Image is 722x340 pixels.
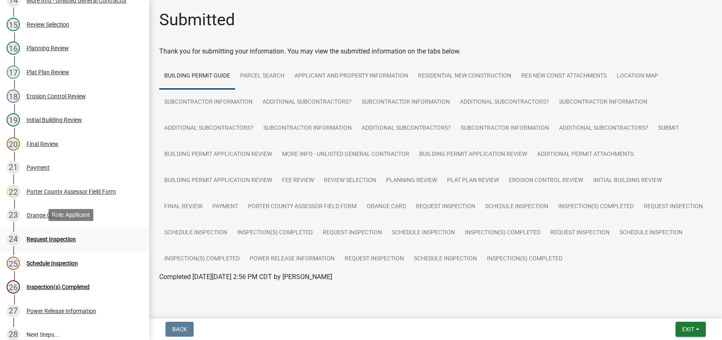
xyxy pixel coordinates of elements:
div: 27 [7,304,20,318]
div: Thank you for submitting your information. You may view the submitted information on the tabs below. [159,46,712,56]
a: Residential New Construction [413,63,516,90]
a: Inspection(s) Completed [232,220,318,246]
a: Subcontractor Information [159,89,258,116]
div: Schedule Inspection [27,260,78,266]
a: Schedule Inspection [615,220,688,246]
div: Plat Plan Review [27,69,69,75]
a: More Info - Unlisted General Contractor [277,141,414,168]
span: Back [172,326,187,333]
button: Back [165,322,194,337]
a: Schedule Inspection [387,220,460,246]
a: Request Inspection [639,194,708,220]
a: Plat Plan Review [442,168,504,194]
a: Building Permit Application Review [414,141,532,168]
div: Request Inspection [27,236,76,242]
div: Orange Card [27,212,59,218]
a: Inspection(s) Completed [159,246,245,272]
div: Role: Applicant [49,209,93,221]
h1: Submitted [159,10,235,30]
div: 15 [7,18,20,31]
a: Building Permit Application Review [159,168,277,194]
div: Payment [27,165,50,170]
div: Initial Building Review [27,117,82,123]
a: Res New Const Attachments [516,63,612,90]
div: Porter County Assessor Field Form [27,189,116,194]
div: 20 [7,137,20,151]
button: Exit [676,322,706,337]
div: 23 [7,209,20,222]
a: Submit [653,115,684,142]
a: Building Permit Application Review [159,141,277,168]
a: Request Inspection [340,246,409,272]
a: Subcontractor Information [357,89,455,116]
div: Planning Review [27,45,69,51]
a: Review Selection [319,168,381,194]
a: Power Release Information [245,246,340,272]
a: Orange Card [362,194,411,220]
a: Subcontractor Information [258,115,357,142]
a: Parcel search [235,63,289,90]
a: Inspection(s) Completed [460,220,545,246]
a: Additional Subcontractors? [554,115,653,142]
a: Building Permit Guide [159,63,235,90]
div: 18 [7,90,20,103]
a: Additional Subcontractors? [357,115,456,142]
a: Porter County Assessor Field Form [243,194,362,220]
a: Inspection(s) Completed [553,194,639,220]
a: Fee Review [277,168,319,194]
div: Inspection(s) Completed [27,284,90,290]
div: Final Review [27,141,58,147]
a: Schedule Inspection [480,194,553,220]
a: Subcontractor Information [554,89,652,116]
a: Request Inspection [545,220,615,246]
div: 24 [7,233,20,246]
a: Applicant and Property Information [289,63,413,90]
a: Request Inspection [318,220,387,246]
div: 19 [7,113,20,126]
a: Request Inspection [411,194,480,220]
div: 21 [7,161,20,174]
a: Additional Subcontractors? [455,89,554,116]
a: Planning Review [381,168,442,194]
div: 16 [7,41,20,55]
a: Inspection(s) Completed [482,246,567,272]
a: Additional Subcontractors? [258,89,357,116]
span: Completed [DATE][DATE] 2:56 PM CDT by [PERSON_NAME] [159,273,332,281]
a: Erosion Control Review [504,168,588,194]
a: Subcontractor Information [456,115,554,142]
a: Additional Subcontractors? [159,115,258,142]
div: 26 [7,280,20,294]
div: Erosion Control Review [27,93,86,99]
div: 22 [7,185,20,198]
div: 17 [7,66,20,79]
a: Schedule Inspection [159,220,232,246]
div: 25 [7,257,20,270]
div: Power Release Information [27,308,96,314]
a: Payment [207,194,243,220]
a: Additional Permit Attachments [532,141,639,168]
a: Location Map [612,63,663,90]
a: Schedule Inspection [409,246,482,272]
a: Final Review [159,194,207,220]
a: Initial Building Review [588,168,667,194]
span: Exit [682,326,694,333]
div: Review Selection [27,22,69,27]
